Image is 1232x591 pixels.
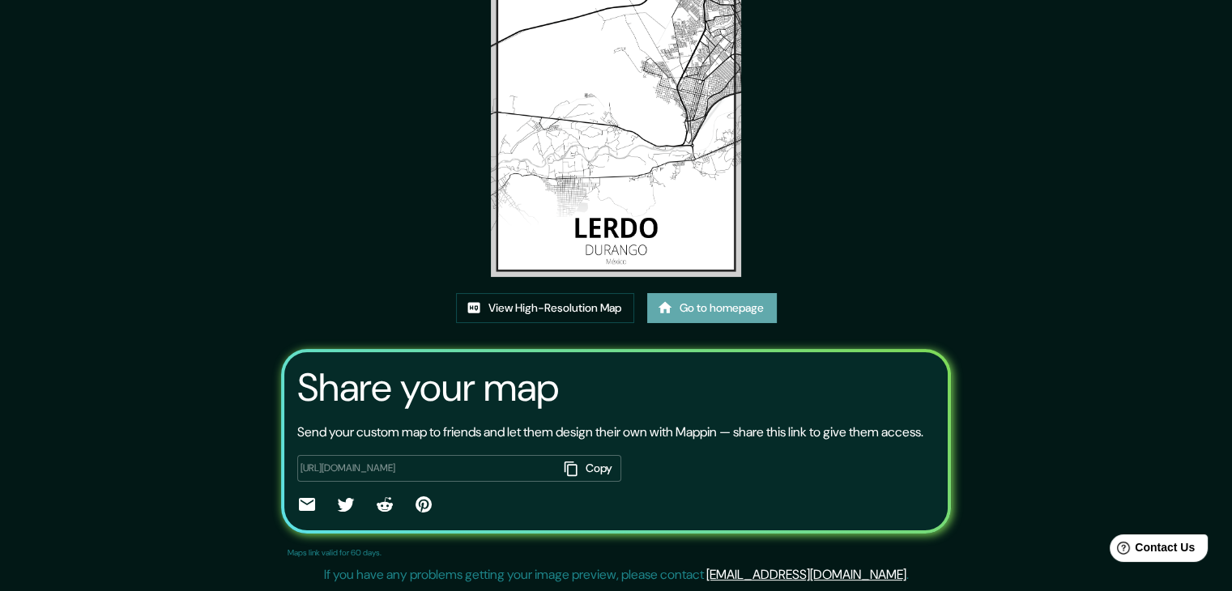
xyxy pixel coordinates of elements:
[324,565,909,585] p: If you have any problems getting your image preview, please contact .
[297,423,923,442] p: Send your custom map to friends and let them design their own with Mappin — share this link to gi...
[558,455,621,482] button: Copy
[706,566,906,583] a: [EMAIL_ADDRESS][DOMAIN_NAME]
[456,293,634,323] a: View High-Resolution Map
[1088,528,1214,573] iframe: Help widget launcher
[297,365,559,410] h3: Share your map
[647,293,777,323] a: Go to homepage
[288,546,382,559] p: Maps link valid for 60 days.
